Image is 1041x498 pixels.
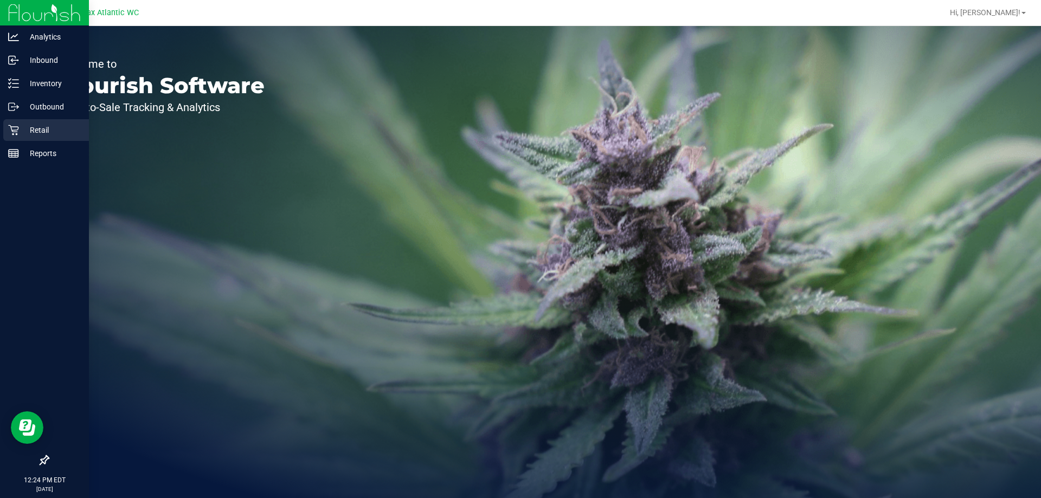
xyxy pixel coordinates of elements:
[19,147,84,160] p: Reports
[59,75,265,96] p: Flourish Software
[19,124,84,137] p: Retail
[8,101,19,112] inline-svg: Outbound
[8,55,19,66] inline-svg: Inbound
[19,77,84,90] p: Inventory
[8,31,19,42] inline-svg: Analytics
[19,100,84,113] p: Outbound
[5,485,84,493] p: [DATE]
[8,78,19,89] inline-svg: Inventory
[82,8,139,17] span: Jax Atlantic WC
[59,59,265,69] p: Welcome to
[19,30,84,43] p: Analytics
[950,8,1020,17] span: Hi, [PERSON_NAME]!
[5,475,84,485] p: 12:24 PM EDT
[19,54,84,67] p: Inbound
[59,102,265,113] p: Seed-to-Sale Tracking & Analytics
[11,411,43,444] iframe: Resource center
[8,148,19,159] inline-svg: Reports
[8,125,19,135] inline-svg: Retail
